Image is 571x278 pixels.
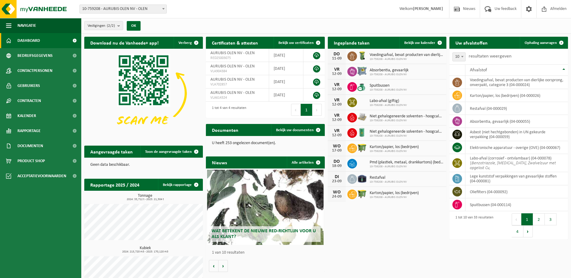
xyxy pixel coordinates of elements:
[17,48,53,63] span: Bedrijfsgegevens
[413,7,443,11] strong: [PERSON_NAME]
[207,170,323,245] a: Wat betekent de nieuwe RED-richtlijn voor u als klant?
[210,91,255,95] span: AURUBIS OLEN NV - OLEN
[465,102,568,115] td: restafval (04-000029)
[331,133,343,137] div: 12-09
[331,87,343,91] div: 12-09
[140,146,202,158] a: Toon de aangevraagde taken
[370,145,419,150] span: Karton/papier, los (bedrijven)
[212,251,321,255] p: 1 van 10 resultaten
[370,150,419,153] span: 10-759208 - AURUBIS OLEN NV
[523,225,533,237] button: Next
[278,41,314,45] span: Bekijk uw certificaten
[470,161,556,170] i: Benzotriazole, [MEDICAL_DATA], Zwalvelzuur met opgelost Cu,
[212,229,316,239] span: Wat betekent de nieuwe RED-richtlijn voor u als klant?
[357,66,367,76] img: PB-AP-0800-MET-02-01
[17,108,36,123] span: Kalender
[206,37,264,48] h2: Certificaten & attesten
[465,128,568,141] td: asbest (niet hechtgebonden) in UN gekeurde verpakking (04-000059)
[465,115,568,128] td: absorbentia, gevaarlijk (04-000055)
[453,53,465,61] span: 10
[370,57,443,61] span: 10-759208 - AURUBIS OLEN NV
[465,76,568,89] td: voedingsafval, bevat producten van dierlijke oorsprong, onverpakt, categorie 3 (04-000024)
[512,213,521,225] button: Previous
[210,64,255,69] span: AURUBIS OLEN NV - OLEN
[357,81,367,91] img: PB-OT-0200-CU
[274,37,324,49] a: Bekijk uw certificaten
[158,179,202,191] a: Bekijk rapportage
[533,213,545,225] button: 2
[452,52,466,61] span: 10
[271,124,324,136] a: Bekijk uw documenten
[269,62,303,75] td: [DATE]
[370,68,408,73] span: Absorbentia, gevaarlijk
[331,144,343,149] div: WO
[331,82,343,87] div: VR
[452,213,493,238] div: 1 tot 10 van 33 resultaten
[331,98,343,103] div: VR
[331,128,343,133] div: VR
[370,53,443,57] span: Voedingsafval, bevat producten van dierlijke oorsprong, onverpakt, categorie 3
[127,21,141,31] button: OK
[269,49,303,62] td: [DATE]
[469,54,511,59] label: resultaten weergeven
[87,250,203,253] span: 2024: 213,720 m3 - 2025: 170,120 m3
[331,118,343,122] div: 12-09
[331,67,343,72] div: VR
[84,49,203,138] img: Download de VHEPlus App
[370,114,443,119] span: Niet gehalogeneerde solventen - hoogcalorisch in kleinverpakking
[328,37,376,48] h2: Ingeplande taken
[84,179,145,190] h2: Rapportage 2025 / 2024
[370,73,408,76] span: 10-759208 - AURUBIS OLEN NV
[331,164,343,168] div: 18-09
[206,156,233,168] h2: Nieuws
[331,159,343,164] div: DO
[512,225,523,237] button: 4
[17,18,36,33] span: Navigatie
[521,213,533,225] button: 1
[370,160,443,165] span: Pmd (plastiek, metaal, drankkartons) (bedrijven)
[87,246,203,253] h3: Kubiek
[357,189,367,199] img: WB-1100-HPE-GN-50
[79,5,167,14] span: 10-759208 - AURUBIS OLEN NV - OLEN
[90,163,197,167] p: Geen data beschikbaar.
[17,63,52,78] span: Contactpersonen
[331,52,343,57] div: DO
[331,113,343,118] div: VR
[465,154,568,172] td: labo-afval (corrosief - ontvlambaar) (04-000078) |
[465,89,568,102] td: karton/papier, los (bedrijven) (04-000026)
[84,146,139,157] h2: Aangevraagde taken
[331,195,343,199] div: 24-09
[331,57,343,61] div: 11-09
[331,175,343,179] div: DI
[212,141,318,145] p: U heeft 253 ongelezen document(en).
[210,95,264,100] span: VLA614324
[291,104,301,116] button: Previous
[178,41,192,45] span: Verberg
[210,69,264,74] span: VLA904384
[80,5,166,13] span: 10-759208 - AURUBIS OLEN NV - OLEN
[370,83,407,88] span: Spuitbussen
[370,88,407,92] span: 10-759208 - AURUBIS OLEN NV
[370,99,407,103] span: Labo-afval (giftig)
[357,112,367,122] img: LP-PA-00000-WDN-11
[357,51,367,61] img: WB-0140-HPE-GN-50
[370,103,407,107] span: 10-759208 - AURUBIS OLEN NV
[17,138,43,153] span: Documenten
[210,51,255,55] span: AURUBIS OLEN NV - OLEN
[17,153,45,168] span: Product Shop
[209,260,219,272] button: Vorige
[545,213,557,225] button: 3
[269,88,303,102] td: [DATE]
[370,165,443,168] span: 10-759208 - AURUBIS OLEN NV
[370,196,419,199] span: 10-759208 - AURUBIS OLEN NV
[210,77,255,82] span: AURUBIS OLEN NV - OLEN
[465,185,568,198] td: oliefilters (04-000092)
[88,21,115,30] span: Vestigingen
[404,41,435,45] span: Bekijk uw kalender
[357,173,367,184] img: CR-SU-1C-5000-000-02
[17,123,41,138] span: Rapportage
[206,124,244,136] h2: Documenten
[276,128,314,132] span: Bekijk uw documenten
[449,37,494,48] h2: Uw afvalstoffen
[370,180,407,184] span: 10-759208 - AURUBIS OLEN NV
